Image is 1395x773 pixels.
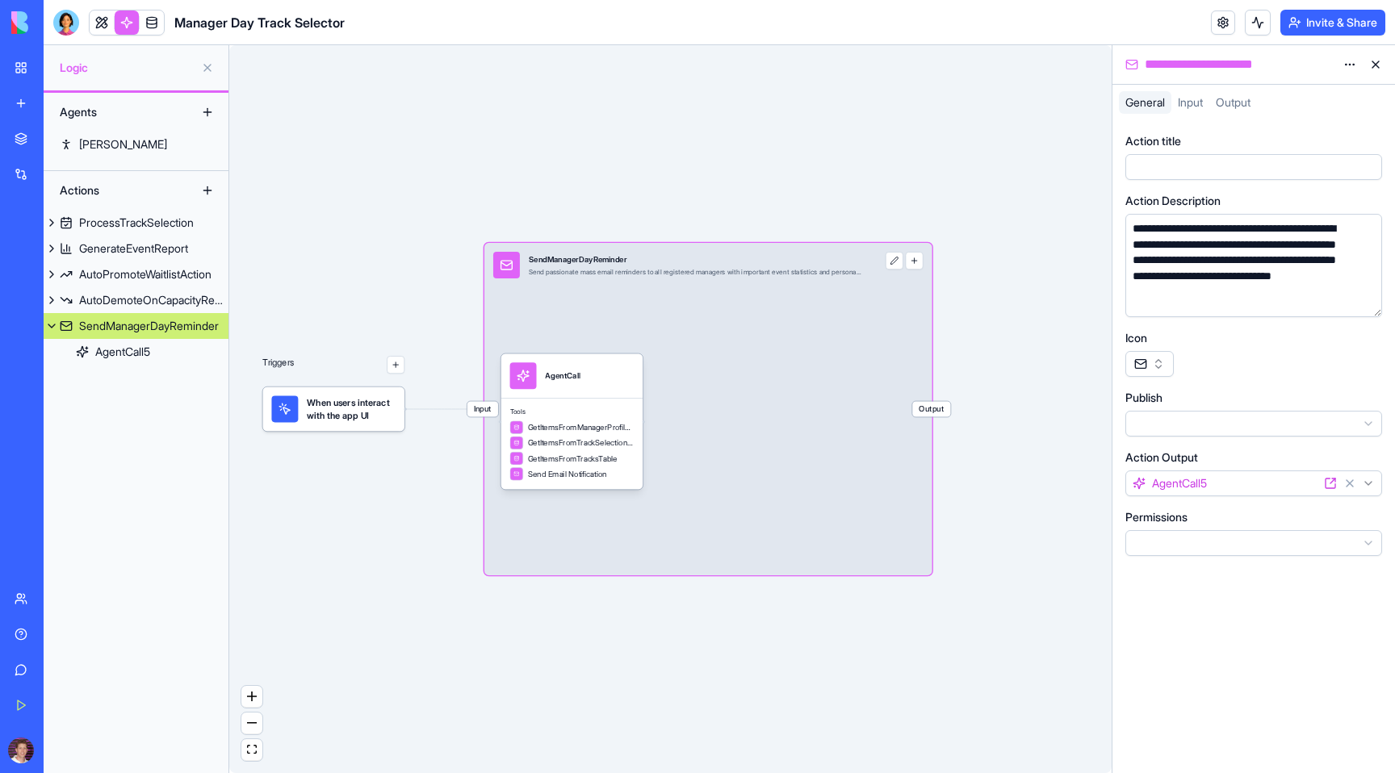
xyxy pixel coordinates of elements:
span: Output [912,401,950,416]
label: Publish [1125,390,1162,406]
div: Actions [52,178,181,203]
span: When users interact with the app UI [307,396,396,423]
button: zoom in [241,686,262,708]
button: zoom out [241,712,262,734]
img: logo [11,11,111,34]
a: [PERSON_NAME] [44,132,228,157]
label: Action title [1125,133,1181,149]
a: ProcessTrackSelection [44,210,228,236]
label: Action Description [1125,193,1221,209]
div: GenerateEventReport [79,240,188,257]
div: When users interact with the app UI [262,387,404,432]
label: Permissions [1125,509,1188,525]
label: Icon [1125,330,1147,346]
a: AutoPromoteWaitlistAction [44,261,228,287]
a: GenerateEventReport [44,236,228,261]
span: Manager Day Track Selector [174,13,345,32]
div: Send passionate mass email reminders to all registered managers with important event statistics a... [529,267,861,276]
div: ProcessTrackSelection [79,215,194,231]
button: fit view [241,739,262,761]
span: Logic [60,60,195,76]
span: General [1125,95,1165,109]
span: Send Email Notification [528,468,607,479]
div: SendManagerDayReminder [79,318,219,334]
span: Input [1178,95,1203,109]
div: InputSendManagerDayReminderSend passionate mass email reminders to all registered managers with i... [484,243,932,575]
a: SendManagerDayReminder [44,313,228,339]
span: GetItemsFromTrackSelectionsTable [528,437,635,449]
p: Triggers [262,356,294,374]
span: Tools [510,407,635,416]
button: Invite & Share [1280,10,1385,36]
div: AgentCall [545,370,580,382]
label: Action Output [1125,449,1198,466]
div: AgentCallToolsGetItemsFromManagerProfilesTableGetItemsFromTrackSelectionsTableGetItemsFromTracksT... [501,353,643,489]
div: AutoDemoteOnCapacityReduction [79,292,228,308]
span: Input [467,401,498,416]
div: AutoPromoteWaitlistAction [79,266,212,282]
div: Triggers [262,320,404,431]
span: Output [1216,95,1250,109]
div: AgentCall5 [95,344,150,360]
span: GetItemsFromManagerProfilesTable [528,422,635,433]
div: SendManagerDayReminder [529,254,861,265]
span: GetItemsFromTracksTable [528,453,618,464]
a: AutoDemoteOnCapacityReduction [44,287,228,313]
img: ACg8ocKD9Ijsh0tOt2rStbhK1dGRFaGkWqSBycj3cEGR-IABVQulg99U1A=s96-c [8,737,34,763]
a: AgentCall5 [44,339,228,365]
div: Agents [52,99,181,125]
div: [PERSON_NAME] [79,136,167,153]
